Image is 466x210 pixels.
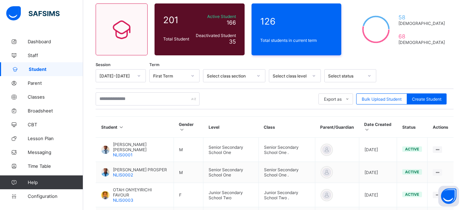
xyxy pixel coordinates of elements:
span: Export as [324,97,342,102]
span: Bulk Upload Student [362,97,402,102]
td: Senior Secondary School One . [258,138,315,162]
span: NLIS0003 [113,198,133,203]
span: Lesson Plan [28,136,83,141]
td: [DATE] [359,138,397,162]
span: 35 [229,38,236,45]
div: First Term [153,73,187,79]
div: Select class section [207,73,253,79]
span: Student [29,66,83,72]
span: Broadsheet [28,108,83,113]
span: Create Student [412,97,441,102]
td: Senior Secondary School One . [258,162,315,183]
i: Sort in Ascending Order [118,125,124,130]
td: M [174,138,203,162]
button: Open asap [438,186,459,207]
span: 58 [398,14,445,21]
span: active [405,170,419,174]
i: Sort in Ascending Order [364,127,370,132]
th: Date Created [359,117,397,138]
span: [PERSON_NAME] PROSPER [113,167,167,172]
th: Student [96,117,174,138]
span: 68 [398,33,445,40]
span: [PERSON_NAME] [PERSON_NAME] [113,142,168,152]
span: NLIS0001 [113,152,133,157]
span: Help [28,180,83,185]
span: active [405,192,419,197]
span: Total students in current term [260,38,333,43]
span: CBT [28,122,83,127]
th: Level [203,117,258,138]
span: [DEMOGRAPHIC_DATA] [398,40,445,45]
span: Active Student [195,14,236,19]
td: F [174,183,203,207]
span: Time Table [28,163,83,169]
td: [DATE] [359,162,397,183]
span: 166 [227,19,236,26]
img: safsims [6,6,60,21]
span: Deactivated Student [195,33,236,38]
span: Dashboard [28,39,83,44]
i: Sort in Ascending Order [179,127,185,132]
span: Term [149,62,159,67]
span: OTAH ONYEYIRICHI FAVOUR [113,187,168,198]
th: Status [397,117,428,138]
td: Junior Secondary School Two . [258,183,315,207]
span: Messaging [28,149,83,155]
th: Parent/Guardian [315,117,359,138]
span: Parent [28,80,83,86]
td: Junior Secondary School Two [203,183,258,207]
th: Class [258,117,315,138]
td: [DATE] [359,183,397,207]
span: Configuration [28,193,83,199]
th: Actions [428,117,454,138]
div: Select status [328,73,363,79]
span: active [405,147,419,152]
span: Classes [28,94,83,100]
span: 126 [260,16,333,27]
div: Select class level [273,73,308,79]
td: Senior Secondary School One [203,138,258,162]
div: [DATE]-[DATE] [99,73,133,79]
span: [DEMOGRAPHIC_DATA] [398,21,445,26]
span: Staff [28,53,83,58]
td: Senior Secondary School One [203,162,258,183]
div: Total Student [161,35,193,43]
th: Gender [174,117,203,138]
span: NLIS0002 [113,172,133,177]
span: 201 [163,15,191,25]
span: Session [96,62,111,67]
td: M [174,162,203,183]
